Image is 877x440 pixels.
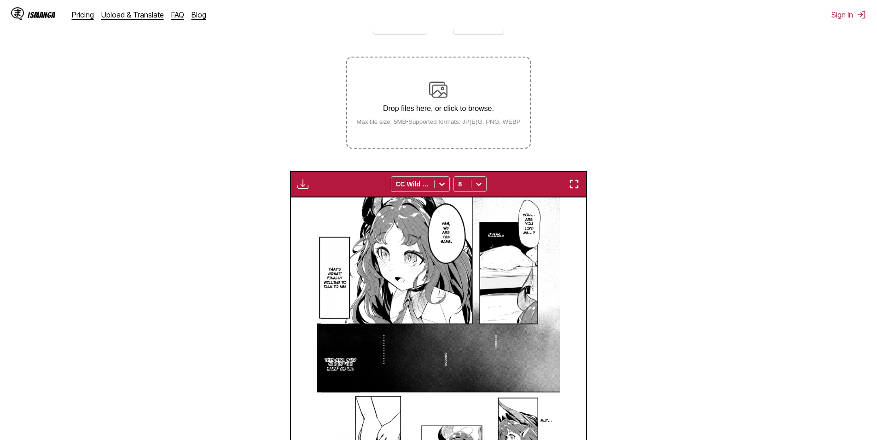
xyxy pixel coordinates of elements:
[539,417,554,425] p: But...
[11,7,72,22] a: IsManga LogoIsManga
[349,104,528,113] p: Drop files here, or click to browse.
[192,10,206,19] a: Blog
[321,356,360,373] p: This girl said she is "the same" as me.
[28,11,55,19] div: IsManga
[72,10,94,19] a: Pricing
[569,179,580,190] img: Enter fullscreen
[487,231,505,239] p: Muzo...
[101,10,164,19] a: Upload & Translate
[857,10,866,19] img: Sign out
[171,10,184,19] a: FAQ
[831,10,866,19] button: Sign In
[11,7,24,20] img: IsManga Logo
[349,118,528,125] small: Max file size: 5MB • Supported formats: JP(E)G, PNG, WEBP
[439,220,454,246] p: Yes, we are the same.
[520,211,539,237] p: You... are you like me...?
[321,266,348,291] p: That's great! Finally willing to talk to me!
[297,179,308,190] img: Download translated images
